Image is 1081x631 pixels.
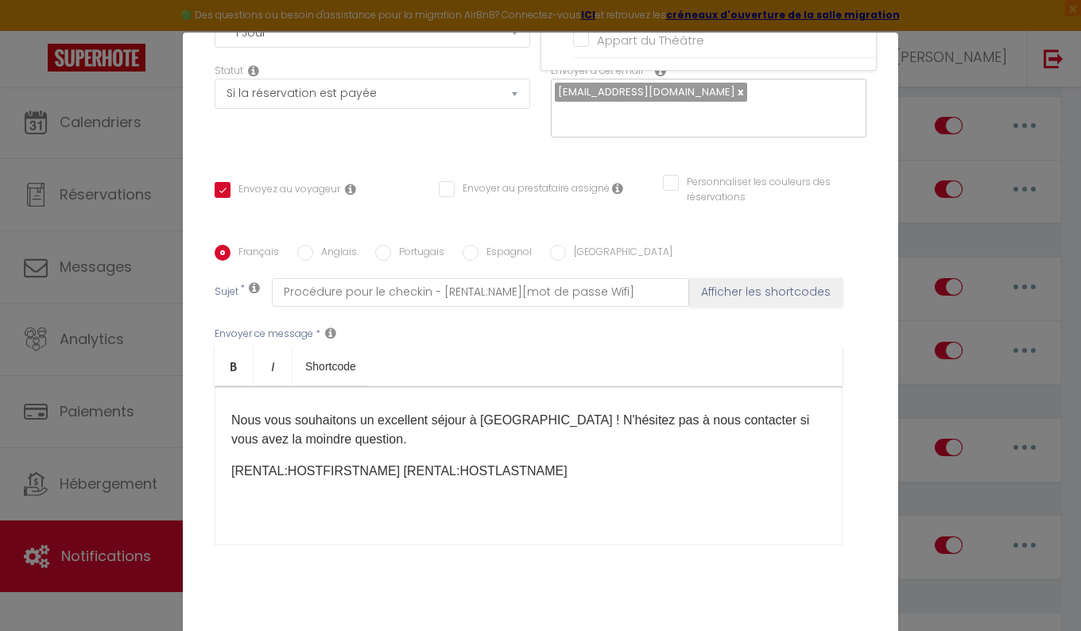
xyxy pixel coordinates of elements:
[231,462,826,481] p: [RENTAL:HOSTFIRSTNAME] [RENTAL:HOSTLASTNAME]​
[391,245,444,262] label: Portugais
[293,347,369,385] a: Shortcode
[612,182,623,195] i: Envoyer au prestataire si il est assigné
[479,245,532,262] label: Espagnol
[215,64,243,79] label: Statut
[558,84,735,99] span: [EMAIL_ADDRESS][DOMAIN_NAME]
[325,327,336,339] i: Message
[254,347,293,385] a: Italic
[215,347,254,385] a: Bold
[655,64,666,77] i: Recipient
[249,281,260,294] i: Subject
[215,285,238,301] label: Sujet
[345,183,356,195] i: Envoyer au voyageur
[1013,559,1069,619] iframe: Chat
[551,64,643,79] label: Envoyer à cet email
[248,64,259,77] i: Booking status
[597,32,704,48] span: Appart du Théâtre
[689,278,843,307] button: Afficher les shortcodes
[566,245,672,262] label: [GEOGRAPHIC_DATA]
[215,327,313,342] label: Envoyer ce message
[313,245,357,262] label: Anglais
[231,245,279,262] label: Français
[13,6,60,54] button: Ouvrir le widget de chat LiveChat
[231,392,826,449] p: Nous vous souhaitons un excellent séjour à [GEOGRAPHIC_DATA] ! N'hésitez pas à nous contacter si ...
